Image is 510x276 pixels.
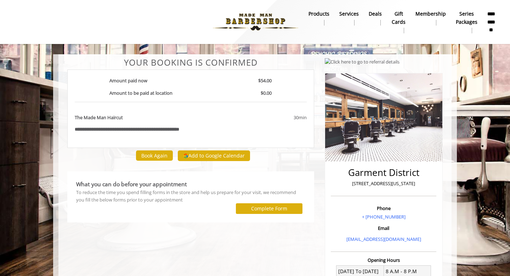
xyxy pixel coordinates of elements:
b: gift cards [392,10,406,26]
a: Gift cardsgift cards [387,9,410,35]
b: Services [339,10,359,18]
button: Add to Google Calendar [178,150,250,161]
center: Your Booking is confirmed [67,58,314,67]
b: products [308,10,329,18]
div: 30min [236,114,306,121]
h3: Email [333,226,435,231]
div: To reduce the time you spend filling forms in the store and help us prepare for your visit, we re... [76,189,305,204]
a: DealsDeals [364,9,387,27]
b: $54.00 [258,77,272,84]
img: Click here to go to referral details [325,58,399,66]
b: Membership [415,10,446,18]
button: Complete Form [236,203,302,214]
b: Amount to be paid at location [109,90,172,96]
b: Series packages [456,10,477,26]
b: The Made Man Haircut [75,114,123,121]
img: Made Man Barbershop logo [207,2,304,42]
button: Book Again [136,150,173,161]
p: [STREET_ADDRESS][US_STATE] [333,180,435,187]
a: MembershipMembership [410,9,451,27]
h2: Garment District [333,167,435,178]
a: [EMAIL_ADDRESS][DOMAIN_NAME] [346,236,421,242]
a: Series packagesSeries packages [451,9,482,35]
h3: Opening Hours [331,258,436,263]
b: Amount paid now [109,77,147,84]
a: + [PHONE_NUMBER] [362,214,406,220]
label: Complete Form [251,206,287,211]
b: $0.00 [261,90,272,96]
b: Deals [369,10,382,18]
b: What you can do before your appointment [76,180,187,188]
a: Productsproducts [304,9,334,27]
a: ServicesServices [334,9,364,27]
h3: Phone [333,206,435,211]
